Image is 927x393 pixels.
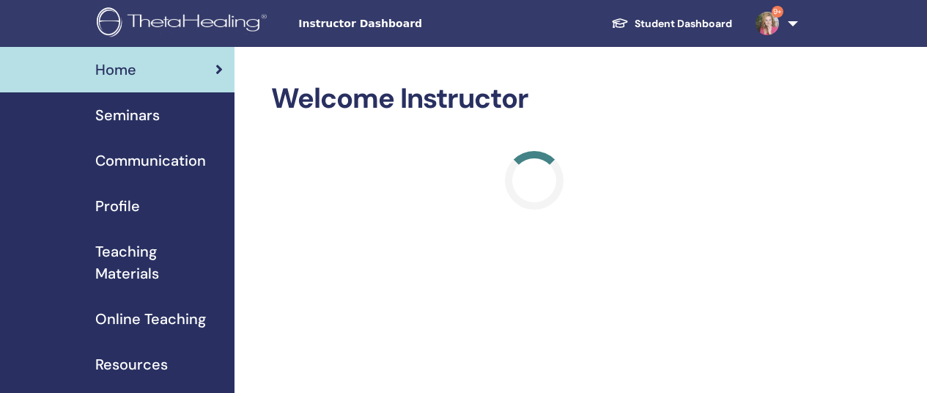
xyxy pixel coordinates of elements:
[772,6,783,18] span: 9+
[95,195,140,217] span: Profile
[97,7,272,40] img: logo.png
[95,308,206,330] span: Online Teaching
[95,104,160,126] span: Seminars
[95,59,136,81] span: Home
[599,10,744,37] a: Student Dashboard
[611,17,629,29] img: graduation-cap-white.svg
[756,12,779,35] img: default.jpg
[298,16,518,32] span: Instructor Dashboard
[95,240,223,284] span: Teaching Materials
[271,82,798,116] h2: Welcome Instructor
[95,353,168,375] span: Resources
[95,150,206,172] span: Communication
